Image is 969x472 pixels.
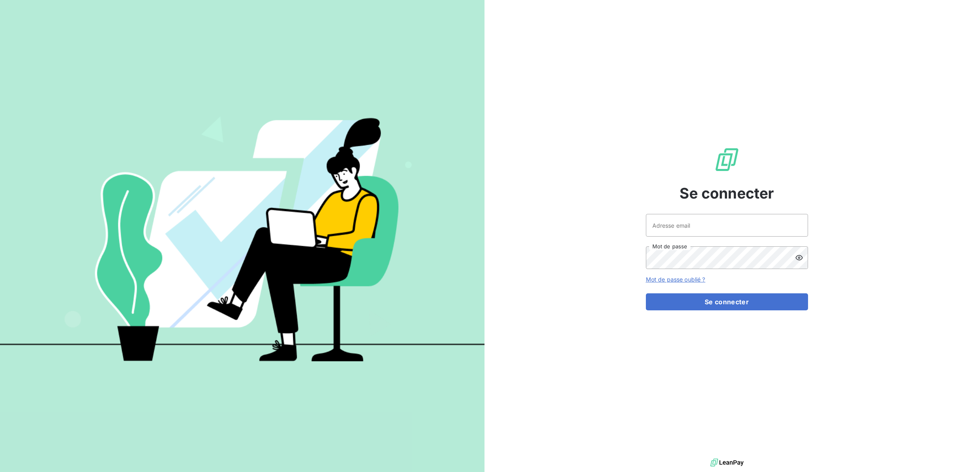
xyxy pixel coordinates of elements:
[710,457,744,469] img: logo
[680,182,774,204] span: Se connecter
[646,293,808,310] button: Se connecter
[646,214,808,237] input: placeholder
[714,147,740,173] img: Logo LeanPay
[646,276,705,283] a: Mot de passe oublié ?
